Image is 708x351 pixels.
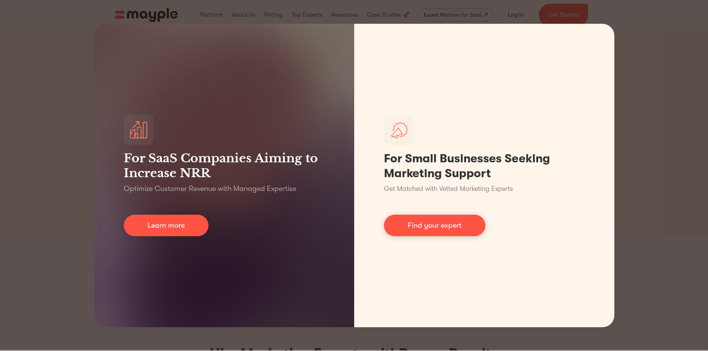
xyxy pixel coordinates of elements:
p: Optimize Customer Revenue with Managed Expertise [124,183,296,194]
p: Get Matched with Vetted Marketing Experts [384,184,513,194]
h1: For Small Businesses Seeking Marketing Support [384,151,585,181]
h3: For SaaS Companies Aiming to Increase NRR [124,151,324,181]
a: Find your expert [384,215,485,236]
a: Learn more [124,215,208,236]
